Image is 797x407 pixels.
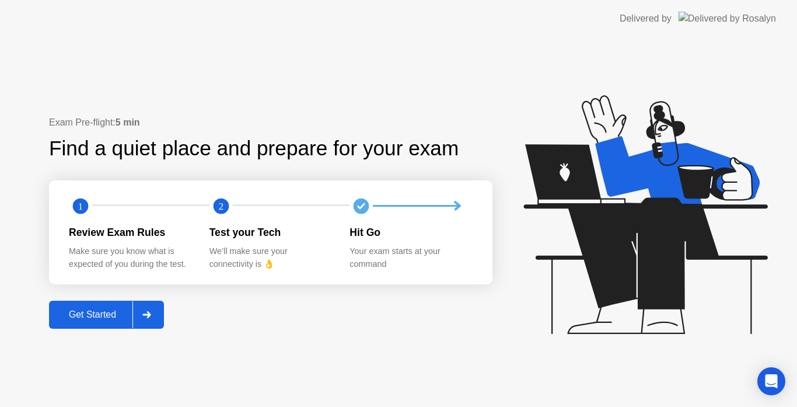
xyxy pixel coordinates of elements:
[53,309,132,320] div: Get Started
[209,245,331,270] div: We’ll make sure your connectivity is 👌
[620,12,672,26] div: Delivered by
[49,116,492,130] div: Exam Pre-flight:
[757,367,785,395] div: Open Intercom Messenger
[679,12,776,25] img: Delivered by Rosalyn
[78,200,83,211] text: 1
[219,200,223,211] text: 2
[49,133,460,164] div: Find a quiet place and prepare for your exam
[116,117,140,127] b: 5 min
[349,225,471,240] div: Hit Go
[349,245,471,270] div: Your exam starts at your command
[49,301,164,329] button: Get Started
[209,225,331,240] div: Test your Tech
[69,225,191,240] div: Review Exam Rules
[69,245,191,270] div: Make sure you know what is expected of you during the test.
